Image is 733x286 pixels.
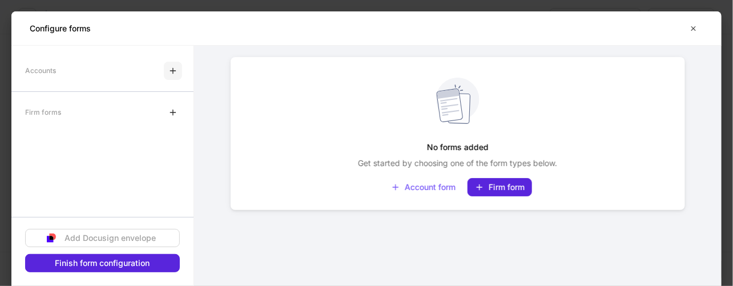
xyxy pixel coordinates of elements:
[25,61,56,80] div: Accounts
[30,23,91,34] h5: Configure forms
[359,158,558,169] p: Get started by choosing one of the form types below.
[475,183,525,192] div: Firm form
[391,183,456,192] div: Account form
[468,178,532,196] button: Firm form
[55,259,150,267] div: Finish form configuration
[427,137,489,158] h5: No forms added
[384,178,463,196] button: Account form
[25,102,61,122] div: Firm forms
[25,254,180,272] button: Finish form configuration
